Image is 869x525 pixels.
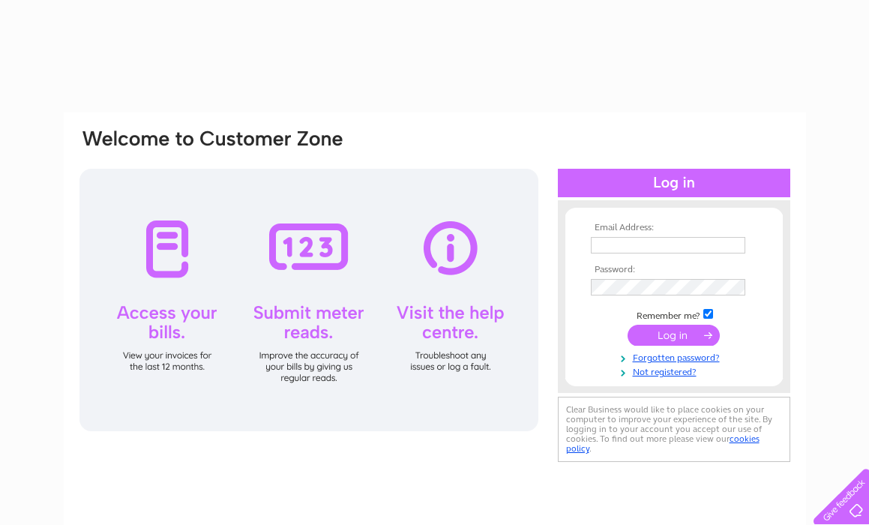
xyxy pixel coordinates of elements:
a: Not registered? [591,364,761,378]
div: Clear Business would like to place cookies on your computer to improve your experience of the sit... [558,397,790,462]
input: Submit [628,325,720,346]
th: Password: [587,265,761,275]
th: Email Address: [587,223,761,233]
a: Forgotten password? [591,349,761,364]
td: Remember me? [587,307,761,322]
a: cookies policy [566,433,760,454]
